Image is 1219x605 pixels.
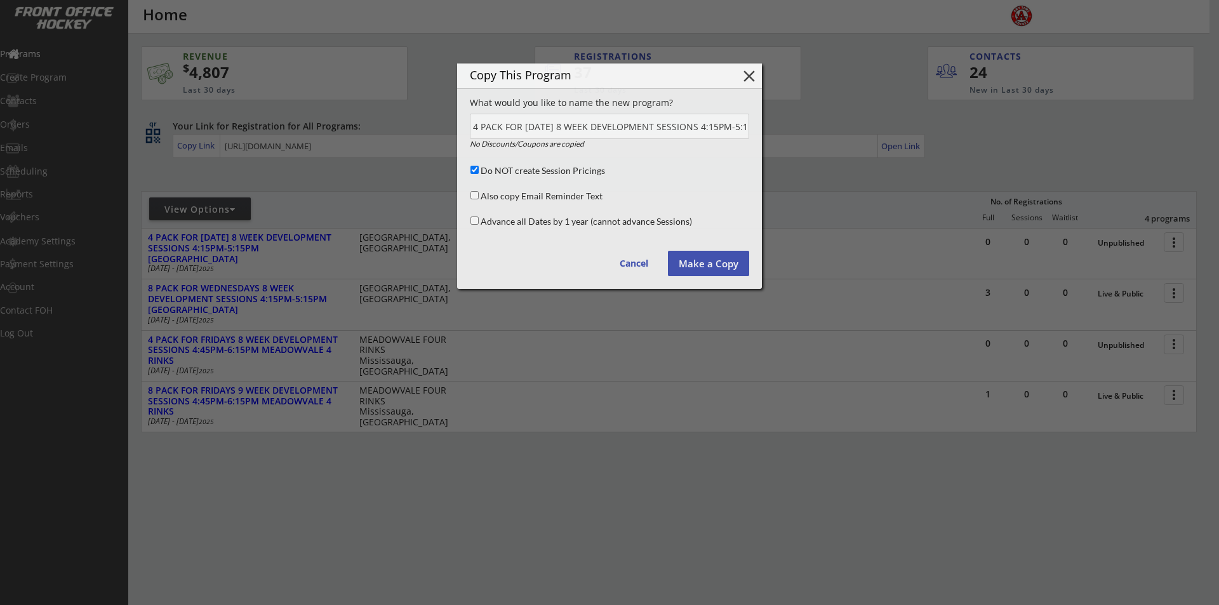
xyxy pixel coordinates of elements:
[668,251,749,276] button: Make a Copy
[481,216,692,227] label: Advance all Dates by 1 year (cannot advance Sessions)
[470,98,749,107] div: What would you like to name the new program?
[470,140,657,148] div: No Discounts/Coupons are copied
[481,165,605,176] label: Do NOT create Session Pricings
[481,190,603,201] label: Also copy Email Reminder Text
[607,251,661,276] button: Cancel
[740,67,759,86] button: close
[470,69,720,81] div: Copy This Program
